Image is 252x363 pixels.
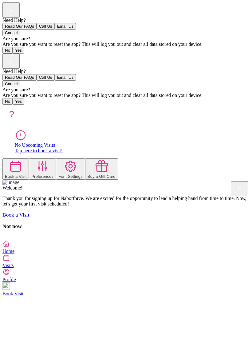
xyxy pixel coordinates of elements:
[2,30,20,36] button: Cancel
[2,240,250,254] a: Home
[2,277,16,282] span: Profile
[2,249,14,254] span: Home
[13,47,24,54] button: Yes
[2,254,250,268] a: Visits
[2,212,30,218] a: Book a Visit
[2,18,250,23] div: Need Help?
[85,158,118,180] button: Buy a Gift Card
[5,174,26,179] div: Book a Visit
[2,98,13,105] button: No
[2,223,22,229] a: Not now
[15,148,250,154] div: Tap here to book a visit!
[2,23,37,30] button: Read Our FAQs
[2,185,250,191] div: Welcome!
[2,36,250,42] div: Are you sure?
[15,142,250,148] div: No Upcoming Visits
[2,74,37,81] button: Read Our FAQs
[2,180,19,185] img: image
[2,93,250,98] div: Are you sure you want to reset the app? This will log you out and clear all data stored on your d...
[56,158,85,180] button: Font Settings
[2,282,250,296] a: Book Visit
[15,129,250,154] a: No Upcoming VisitsTap here to book a visit!
[2,158,29,180] button: Book a Visit
[2,268,250,282] a: Profile
[2,69,250,74] div: Need Help?
[31,174,53,179] div: Preferences
[88,174,116,179] div: Buy a Gift Card
[13,98,24,105] button: Yes
[58,174,83,179] div: Font Settings
[2,105,21,123] img: avatar
[2,263,14,268] span: Visits
[55,23,76,30] button: Email Us
[2,291,24,296] span: Book Visit
[2,87,250,93] div: Are you sure?
[2,81,20,87] button: Cancel
[37,23,55,30] button: Call Us
[2,196,250,207] p: Thank you for signing up for Naborforce. We are excited for the opportunity to lend a helping han...
[2,47,13,54] button: No
[55,74,76,81] button: Email Us
[37,74,55,81] button: Call Us
[29,158,56,180] button: Preferences
[2,42,250,47] div: Are you sure you want to reset the app? This will log you out and clear all data stored on your d...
